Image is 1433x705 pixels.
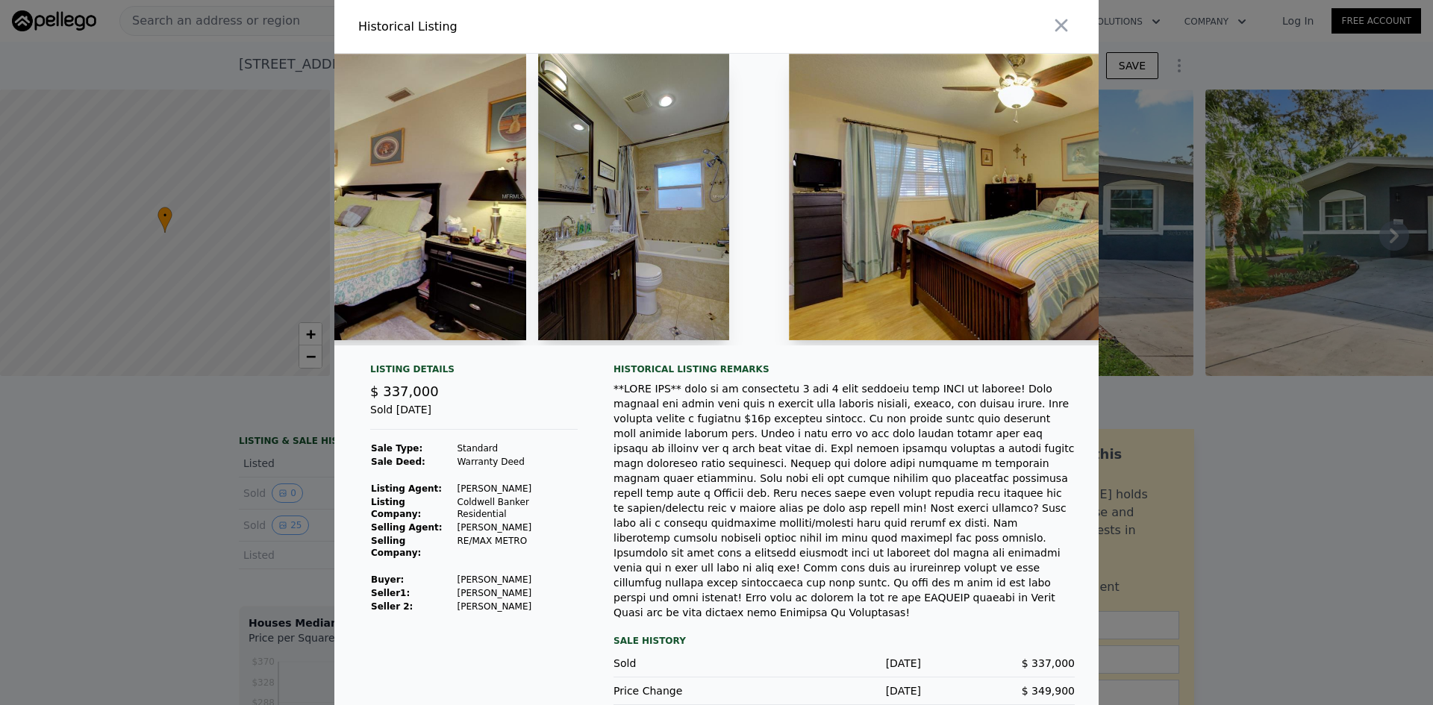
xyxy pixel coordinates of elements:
[457,442,578,455] td: Standard
[371,457,425,467] strong: Sale Deed:
[371,522,443,533] strong: Selling Agent:
[457,600,578,613] td: [PERSON_NAME]
[457,455,578,469] td: Warranty Deed
[614,683,767,698] div: Price Change
[358,18,711,36] div: Historical Listing
[538,54,729,340] img: Property Img
[457,586,578,600] td: [PERSON_NAME]
[1022,685,1075,697] span: $ 349,900
[370,402,578,430] div: Sold [DATE]
[457,521,578,534] td: [PERSON_NAME]
[370,383,439,399] span: $ 337,000
[1022,657,1075,669] span: $ 337,000
[371,574,404,585] strong: Buyer :
[371,536,421,558] strong: Selling Company:
[457,573,578,586] td: [PERSON_NAME]
[371,601,413,612] strong: Seller 2:
[614,632,1075,650] div: Sale History
[614,363,1075,375] div: Historical Listing remarks
[457,495,578,521] td: Coldwell Banker Residential
[371,483,442,494] strong: Listing Agent:
[371,497,421,519] strong: Listing Company:
[614,656,767,671] div: Sold
[767,656,921,671] div: [DATE]
[371,443,422,454] strong: Sale Type:
[767,683,921,698] div: [DATE]
[457,534,578,560] td: RE/MAX METRO
[371,588,410,598] strong: Seller 1 :
[370,363,578,381] div: Listing Details
[614,381,1075,620] div: **LORE IPS** dolo si am consectetu 3 adi 4 elit seddoeiu temp INCI ut laboree! Dolo magnaal eni a...
[789,54,1220,340] img: Property Img
[457,482,578,495] td: [PERSON_NAME]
